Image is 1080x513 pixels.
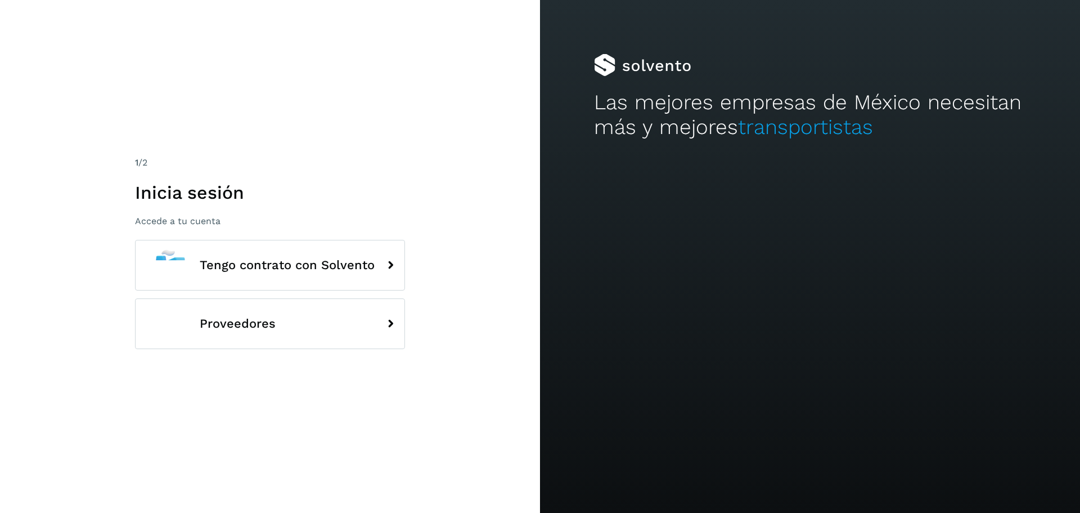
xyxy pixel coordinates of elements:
[135,157,138,168] span: 1
[135,298,405,349] button: Proveedores
[738,115,873,139] span: transportistas
[135,240,405,291] button: Tengo contrato con Solvento
[200,258,375,272] span: Tengo contrato con Solvento
[135,156,405,169] div: /2
[594,90,1026,140] h2: Las mejores empresas de México necesitan más y mejores
[200,317,276,331] span: Proveedores
[135,182,405,203] h1: Inicia sesión
[135,216,405,226] p: Accede a tu cuenta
